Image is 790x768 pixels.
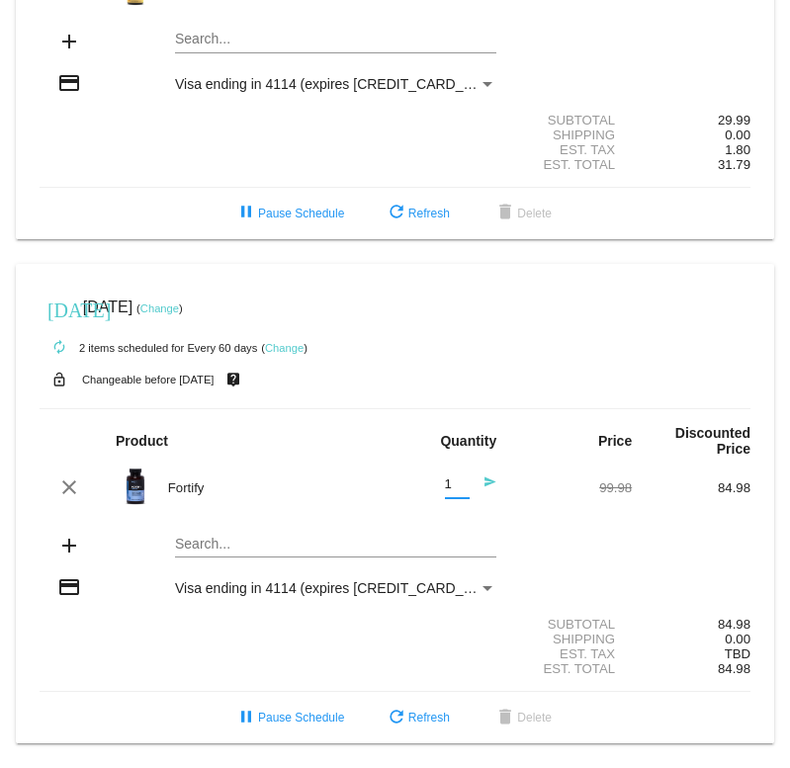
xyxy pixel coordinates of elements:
mat-icon: refresh [385,707,408,730]
mat-icon: refresh [385,202,408,225]
span: Pause Schedule [234,711,344,725]
mat-icon: live_help [221,367,245,392]
strong: Quantity [440,433,496,449]
div: 29.99 [632,113,750,128]
div: Est. Tax [513,142,632,157]
mat-icon: autorenew [47,336,71,360]
span: Delete [493,711,552,725]
mat-icon: lock_open [47,367,71,392]
div: Shipping [513,632,632,646]
div: 84.98 [632,480,750,495]
button: Delete [478,700,568,735]
mat-icon: [DATE] [47,297,71,320]
input: Quantity [445,477,470,492]
div: Subtotal [513,617,632,632]
span: 0.00 [725,128,750,142]
span: TBD [725,646,750,661]
button: Delete [478,196,568,231]
mat-icon: pause [234,202,258,225]
span: 84.98 [718,661,750,676]
mat-icon: credit_card [57,71,81,95]
div: Fortify [158,480,395,495]
small: ( ) [136,302,183,314]
small: Changeable before [DATE] [82,374,215,385]
mat-icon: delete [493,707,517,730]
span: Delete [493,207,552,220]
span: Visa ending in 4114 (expires [CREDIT_CARD_DATA]) [175,580,506,596]
mat-icon: send [473,475,496,499]
button: Refresh [369,196,466,231]
button: Pause Schedule [219,196,360,231]
button: Refresh [369,700,466,735]
mat-icon: delete [493,202,517,225]
span: Refresh [385,711,450,725]
mat-icon: clear [57,475,81,499]
strong: Price [598,433,632,449]
mat-icon: add [57,534,81,557]
small: ( ) [261,342,307,354]
input: Search... [175,537,496,553]
button: Pause Schedule [219,700,360,735]
small: 2 items scheduled for Every 60 days [40,342,257,354]
span: Visa ending in 4114 (expires [CREDIT_CARD_DATA]) [175,76,506,92]
span: 0.00 [725,632,750,646]
img: Image-1-Carousel-Fortify-Transp.png [116,467,155,506]
mat-icon: credit_card [57,575,81,599]
span: Pause Schedule [234,207,344,220]
div: Shipping [513,128,632,142]
mat-icon: pause [234,707,258,730]
a: Change [265,342,304,354]
mat-select: Payment Method [175,76,496,92]
div: Est. Tax [513,646,632,661]
mat-icon: add [57,30,81,53]
strong: Discounted Price [675,425,750,457]
input: Search... [175,32,496,47]
div: Est. Total [513,661,632,676]
div: 84.98 [632,617,750,632]
div: Subtotal [513,113,632,128]
span: Refresh [385,207,450,220]
span: 1.80 [725,142,750,157]
mat-select: Payment Method [175,580,496,596]
div: 99.98 [513,480,632,495]
strong: Product [116,433,168,449]
div: Est. Total [513,157,632,172]
a: Change [140,302,179,314]
span: 31.79 [718,157,750,172]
